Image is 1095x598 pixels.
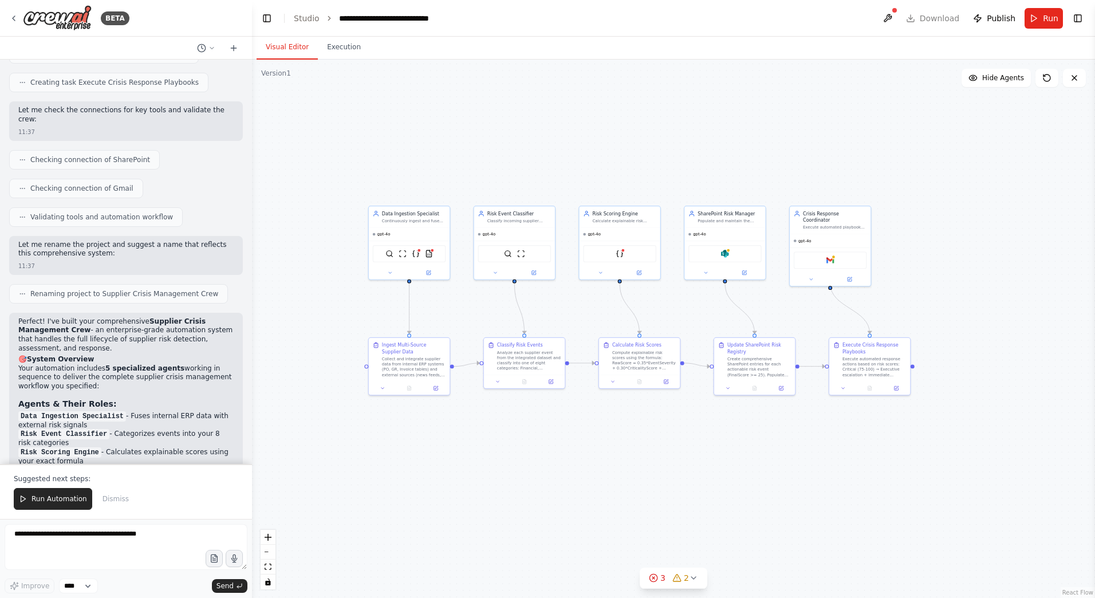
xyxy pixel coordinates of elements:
div: Update SharePoint Risk RegistryCreate comprehensive SharePoint entries for each actionable risk e... [714,337,796,396]
button: Open in side panel [410,269,447,277]
button: Publish [968,8,1020,29]
button: Run [1025,8,1063,29]
div: Calculate Risk Scores [612,342,661,348]
div: Data Ingestion Specialist [382,210,446,217]
div: Populate and maintain the SharePoint Supplier Risk List with complete schema compliance. Create d... [698,218,761,223]
div: Crisis Response CoordinatorExecute automated playbook triggers and escalation workflows based on ... [789,206,872,286]
span: Send [216,581,234,591]
nav: breadcrumb [294,13,461,24]
button: Visual Editor [257,36,318,60]
div: SharePoint Risk Manager [698,210,761,217]
strong: System Overview [27,355,94,363]
button: zoom in [261,530,275,545]
img: Logo [23,5,92,31]
div: Risk Event ClassifierClassify incoming supplier events into one of eight high-impact categories: ... [474,206,556,280]
button: Open in side panel [655,377,677,385]
div: Crisis Response Coordinator [803,210,866,223]
div: Classify Risk EventsAnalyze each supplier event from the integrated dataset and classify into one... [483,337,566,389]
a: React Flow attribution [1062,589,1093,596]
span: Checking connection of Gmail [30,184,133,193]
button: Switch to previous chat [192,41,220,55]
div: Risk Scoring Engine [592,210,656,217]
button: Open in side panel [515,269,552,277]
div: Risk Event Classifier [487,210,551,217]
button: Click to speak your automation idea [226,550,243,567]
button: Open in side panel [726,269,763,277]
span: Validating tools and automation workflow [30,213,173,222]
img: JSONSearchTool [616,250,624,258]
p: Let me rename the project and suggest a name that reflects this comprehensive system: [18,241,234,258]
strong: Agents & Their Roles: [18,399,117,408]
li: - Categorizes events into your 8 risk categories [18,430,234,448]
button: fit view [261,560,275,575]
button: No output available [395,384,423,392]
button: Execution [318,36,370,60]
button: Hide left sidebar [259,10,275,26]
a: Studio [294,14,320,23]
span: Publish [987,13,1015,24]
div: Create comprehensive SharePoint entries for each actionable risk event (FinalScore >= 25). Popula... [727,356,791,377]
button: Open in side panel [885,384,907,392]
h2: 🎯 [18,355,234,364]
div: Analyze each supplier event from the integrated dataset and classify into one of eight categories... [497,350,561,371]
img: JSONSearchTool [412,250,420,258]
span: 2 [684,572,689,584]
g: Edge from adb5d1aa-0bcb-4b67-bc19-4c2cbf217ad5 to e6b1f113-3eb4-41d2-bc84-7f700d9ce8ff [406,284,412,334]
span: Run [1043,13,1058,24]
g: Edge from 7e05bf43-11d3-4cd3-8f3f-5a6029c3c67a to 081af13a-dfaa-4911-b49a-d93b47b9706c [684,360,710,369]
li: - Fuses internal ERP data with external risk signals [18,412,234,430]
code: Risk Scoring Engine [18,447,101,458]
span: Run Automation [31,494,87,503]
button: No output available [856,384,884,392]
span: Renaming project to Supplier Crisis Management Crew [30,289,218,298]
p: Your automation includes working in sequence to deliver the complete supplier crisis management w... [18,364,234,391]
code: Data Ingestion Specialist [18,411,126,422]
div: Classify Risk Events [497,342,543,348]
div: Risk Scoring EngineCalculate explainable risk scores (0-100) using the defined scoring logic: 35%... [578,206,661,280]
button: Show right sidebar [1070,10,1086,26]
span: gpt-4o [693,231,706,237]
div: BETA [101,11,129,25]
button: 32 [640,568,707,589]
img: ScrapeWebsiteTool [399,250,407,258]
div: Data Ingestion SpecialistContinuously ingest and fuse internal ERP signals (POs, GRs, invoices, q... [368,206,451,280]
button: Hide Agents [962,69,1031,87]
span: gpt-4o [483,231,496,237]
img: ScrapeWebsiteTool [517,250,525,258]
span: gpt-4o [377,231,391,237]
div: Execute automated playbook triggers and escalation workflows based on risk scores and business ru... [803,225,866,230]
img: Gmail [826,257,834,265]
button: zoom out [261,545,275,560]
div: Classify incoming supplier events into one of eight high-impact categories: Financial, Operationa... [487,218,551,223]
span: Checking connection of SharePoint [30,155,150,164]
div: Continuously ingest and fuse internal ERP signals (POs, GRs, invoices, quality data) with externa... [382,218,446,223]
button: toggle interactivity [261,575,275,589]
img: CSVSearchTool [425,250,433,258]
button: Send [212,579,247,593]
g: Edge from cfd4e7e4-2c5c-41a7-a233-774cb4e71f81 to 52cfeee8-aaac-42d8-9c8b-cec1d02d4120 [511,284,528,334]
button: Open in side panel [424,384,447,392]
button: Open in side panel [831,276,868,284]
div: Version 1 [261,69,291,78]
span: 3 [660,572,665,584]
button: No output available [740,384,769,392]
span: Dismiss [103,494,129,503]
div: Calculate explainable risk scores (0-100) using the defined scoring logic: 35% Event Severity + 3... [592,218,656,223]
li: - Calculates explainable scores using your exact formula [18,448,234,466]
button: Start a new chat [224,41,243,55]
g: Edge from 49824434-d1d9-4191-ac59-39cc1885824c to 375935af-0c32-4787-adcb-e1b856ebb986 [827,284,873,334]
button: Open in side panel [620,269,657,277]
code: Risk Event Classifier [18,429,109,439]
div: 11:37 [18,128,35,136]
strong: Supplier Crisis Management Crew [18,317,206,335]
button: No output available [625,377,653,385]
button: Open in side panel [539,377,562,385]
span: Creating task Execute Crisis Response Playbooks [30,78,199,87]
g: Edge from 01d4ea15-85a8-482e-b94c-bc654167a8aa to 081af13a-dfaa-4911-b49a-d93b47b9706c [722,284,758,334]
g: Edge from 52cfeee8-aaac-42d8-9c8b-cec1d02d4120 to 7e05bf43-11d3-4cd3-8f3f-5a6029c3c67a [569,360,595,366]
div: Execute Crisis Response PlaybooksExecute automated response actions based on risk scores: Critica... [829,337,911,396]
g: Edge from e6b1f113-3eb4-41d2-bc84-7f700d9ce8ff to 52cfeee8-aaac-42d8-9c8b-cec1d02d4120 [454,360,480,369]
p: Let me check the connections for key tools and validate the crew: [18,106,234,124]
div: Execute automated response actions based on risk scores: Critical (75-100) → Executive escalation... [842,356,906,377]
p: Suggested next steps: [14,474,238,483]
